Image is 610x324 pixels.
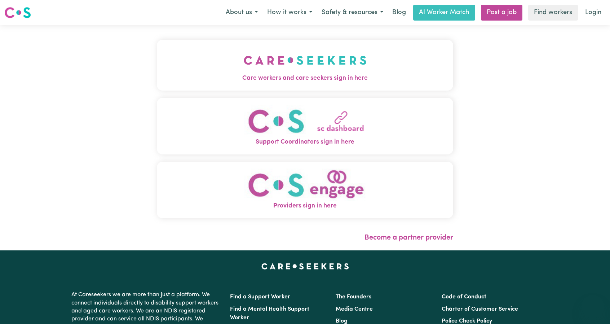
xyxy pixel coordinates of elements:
[442,318,492,324] a: Police Check Policy
[413,5,475,21] a: AI Worker Match
[230,294,290,300] a: Find a Support Worker
[528,5,578,21] a: Find workers
[157,161,453,218] button: Providers sign in here
[442,294,486,300] a: Code of Conduct
[317,5,388,20] button: Safety & resources
[4,4,31,21] a: Careseekers logo
[581,295,604,318] iframe: Button to launch messaging window
[336,318,348,324] a: Blog
[157,40,453,90] button: Care workers and care seekers sign in here
[581,5,606,21] a: Login
[230,306,309,321] a: Find a Mental Health Support Worker
[157,97,453,154] button: Support Coordinators sign in here
[157,201,453,211] span: Providers sign in here
[364,234,453,241] a: Become a partner provider
[442,306,518,312] a: Charter of Customer Service
[4,6,31,19] img: Careseekers logo
[336,306,373,312] a: Media Centre
[261,263,349,269] a: Careseekers home page
[336,294,371,300] a: The Founders
[388,5,410,21] a: Blog
[481,5,522,21] a: Post a job
[262,5,317,20] button: How it works
[157,74,453,83] span: Care workers and care seekers sign in here
[157,137,453,147] span: Support Coordinators sign in here
[221,5,262,20] button: About us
